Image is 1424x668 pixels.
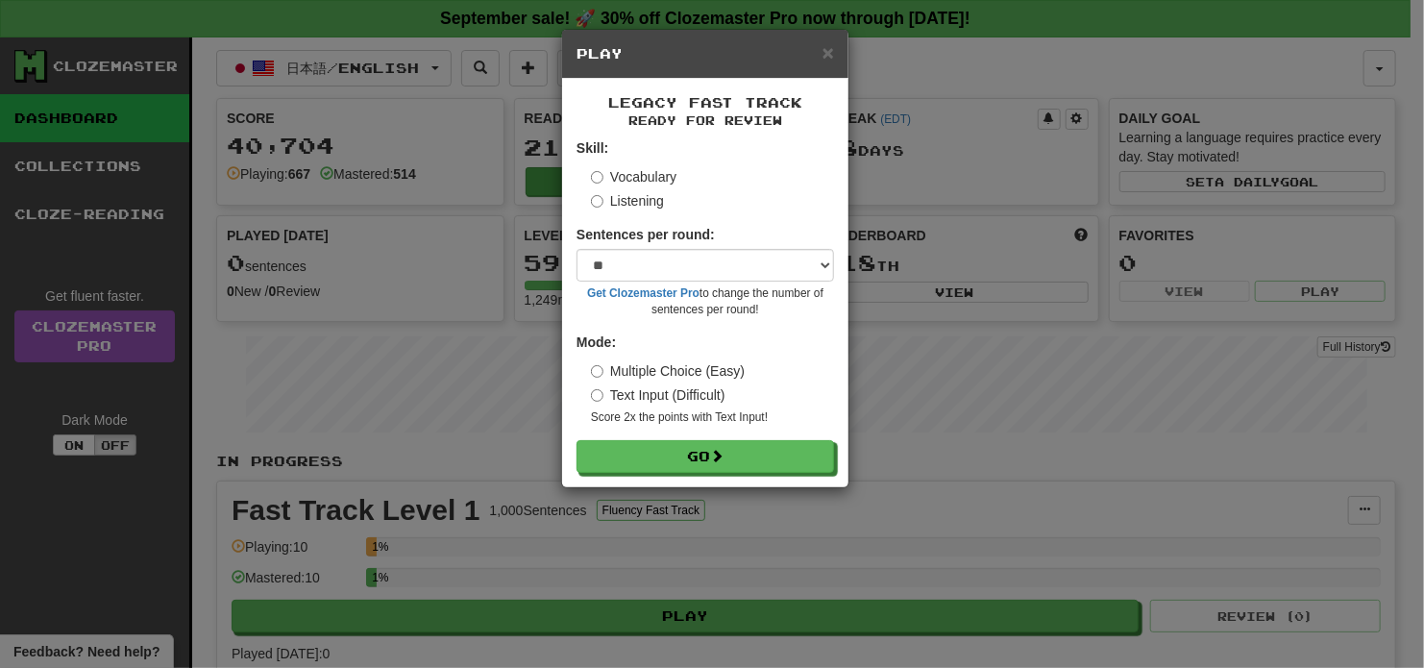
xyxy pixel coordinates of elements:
small: Ready for Review [577,112,834,129]
a: Get Clozemaster Pro [587,286,700,300]
label: Sentences per round: [577,225,715,244]
label: Multiple Choice (Easy) [591,361,745,381]
strong: Skill: [577,140,608,156]
small: to change the number of sentences per round! [577,285,834,318]
small: Score 2x the points with Text Input ! [591,409,834,426]
input: Listening [591,195,603,208]
strong: Mode: [577,334,616,350]
button: Close [822,42,834,62]
input: Vocabulary [591,171,603,184]
input: Multiple Choice (Easy) [591,365,603,378]
span: × [822,41,834,63]
button: Go [577,440,834,473]
label: Listening [591,191,664,210]
label: Text Input (Difficult) [591,385,725,405]
input: Text Input (Difficult) [591,389,603,402]
label: Vocabulary [591,167,676,186]
h5: Play [577,44,834,63]
span: Legacy Fast Track [608,94,802,111]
